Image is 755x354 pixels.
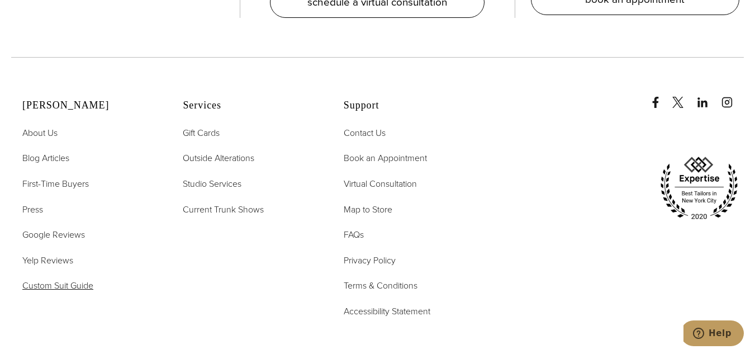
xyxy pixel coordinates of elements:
[344,100,476,112] h2: Support
[183,202,264,217] a: Current Trunk Shows
[22,177,89,191] a: First-Time Buyers
[183,100,315,112] h2: Services
[344,152,427,164] span: Book an Appointment
[344,304,430,319] a: Accessibility Statement
[654,153,744,224] img: expertise, best tailors in new york city 2020
[22,152,69,164] span: Blog Articles
[344,126,386,140] a: Contact Us
[344,177,417,191] a: Virtual Consultation
[22,202,43,217] a: Press
[183,177,241,190] span: Studio Services
[22,126,58,139] span: About Us
[22,151,69,166] a: Blog Articles
[22,279,93,293] a: Custom Suit Guide
[22,177,89,190] span: First-Time Buyers
[344,305,430,318] span: Accessibility Statement
[344,177,417,190] span: Virtual Consultation
[344,126,386,139] span: Contact Us
[344,279,417,292] span: Terms & Conditions
[672,86,695,108] a: x/twitter
[183,152,254,164] span: Outside Alterations
[22,228,85,242] a: Google Reviews
[721,86,744,108] a: instagram
[183,203,264,216] span: Current Trunk Shows
[344,228,364,241] span: FAQs
[183,126,220,140] a: Gift Cards
[22,228,85,241] span: Google Reviews
[344,203,392,216] span: Map to Store
[22,253,73,268] a: Yelp Reviews
[650,86,670,108] a: Facebook
[344,279,417,293] a: Terms & Conditions
[344,151,427,166] a: Book an Appointment
[183,126,315,216] nav: Services Footer Nav
[344,253,396,268] a: Privacy Policy
[344,126,476,319] nav: Support Footer Nav
[683,320,744,348] iframe: Opens a widget where you can chat to one of our agents
[344,228,364,242] a: FAQs
[22,126,155,293] nav: Alan David Footer Nav
[697,86,719,108] a: linkedin
[344,202,392,217] a: Map to Store
[183,126,220,139] span: Gift Cards
[22,203,43,216] span: Press
[344,254,396,267] span: Privacy Policy
[22,279,93,292] span: Custom Suit Guide
[183,151,254,166] a: Outside Alterations
[183,177,241,191] a: Studio Services
[22,254,73,267] span: Yelp Reviews
[22,100,155,112] h2: [PERSON_NAME]
[22,126,58,140] a: About Us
